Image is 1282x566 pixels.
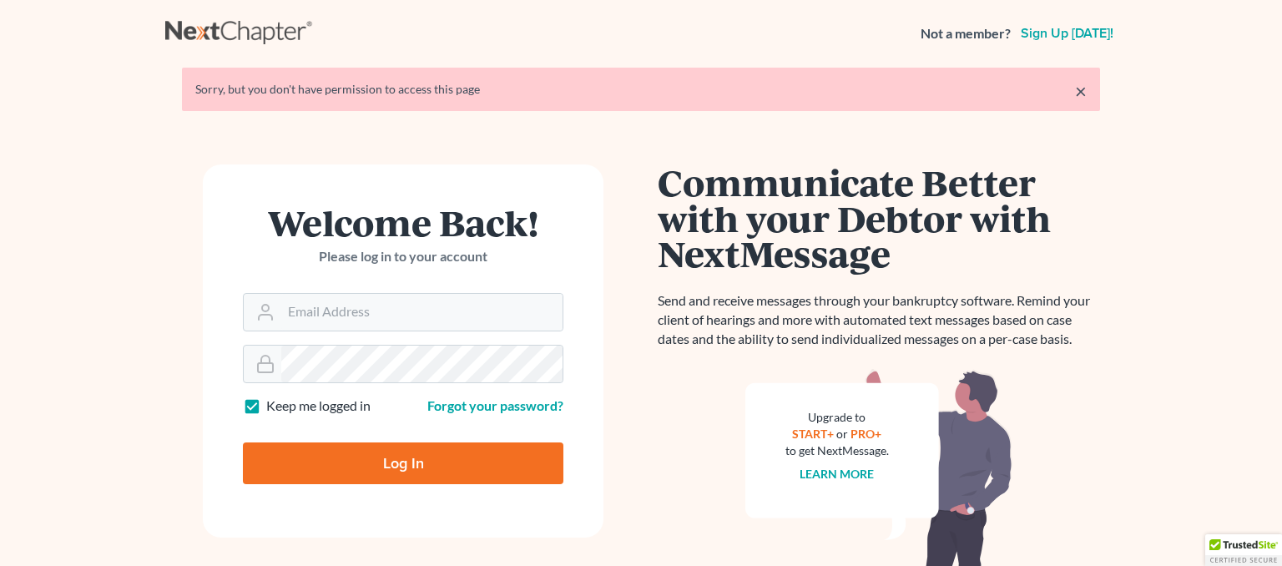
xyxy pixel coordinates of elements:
a: PRO+ [851,427,882,441]
p: Send and receive messages through your bankruptcy software. Remind your client of hearings and mo... [658,291,1100,349]
h1: Welcome Back! [243,205,563,240]
h1: Communicate Better with your Debtor with NextMessage [658,164,1100,271]
div: Sorry, but you don't have permission to access this page [195,81,1087,98]
a: Forgot your password? [427,397,563,413]
span: or [837,427,849,441]
p: Please log in to your account [243,247,563,266]
label: Keep me logged in [266,397,371,416]
div: TrustedSite Certified [1205,534,1282,566]
a: × [1075,81,1087,101]
input: Log In [243,442,563,484]
a: Sign up [DATE]! [1017,27,1117,40]
div: Upgrade to [785,409,889,426]
strong: Not a member? [921,24,1011,43]
a: START+ [793,427,835,441]
div: to get NextMessage. [785,442,889,459]
a: Learn more [800,467,875,481]
input: Email Address [281,294,563,331]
